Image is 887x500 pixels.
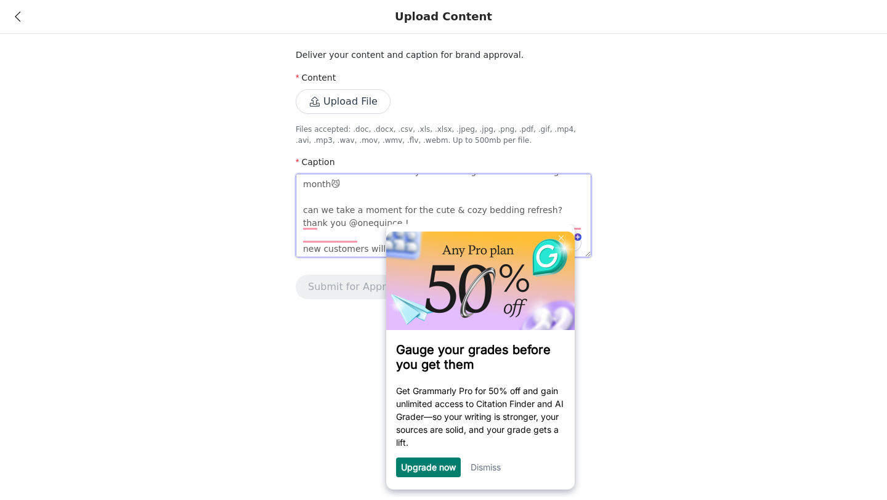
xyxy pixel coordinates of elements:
img: close_x_white.png [179,11,184,17]
p: Get Grammarly Pro for 50% off and gain unlimited access to Citation Finder and AI Grader—so your ... [17,160,185,225]
button: Submit for Approval [296,275,419,299]
button: Upload File [296,89,391,114]
p: Files accepted: .doc, .docx, .csv, .xls, .xlsx, .jpeg, .jpg, .png, .pdf, .gif, .mp4, .avi, .mp3, ... [296,124,591,146]
textarea: To enrich screen reader interactions, please activate Accessibility in Grammarly extension settings [296,174,591,257]
p: Deliver your content and caption for brand approval. [296,49,591,62]
label: Content [296,73,336,83]
h3: Gauge your grades before you get them [17,118,185,148]
a: Upgrade now [22,238,76,248]
img: b691f0dbac2949fda2ab1b53a00960fb-306x160.png [7,7,195,106]
span: Upload File [296,97,391,107]
div: Upload Content [395,10,492,23]
label: Caption [296,157,335,167]
a: Dismiss [91,238,121,248]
